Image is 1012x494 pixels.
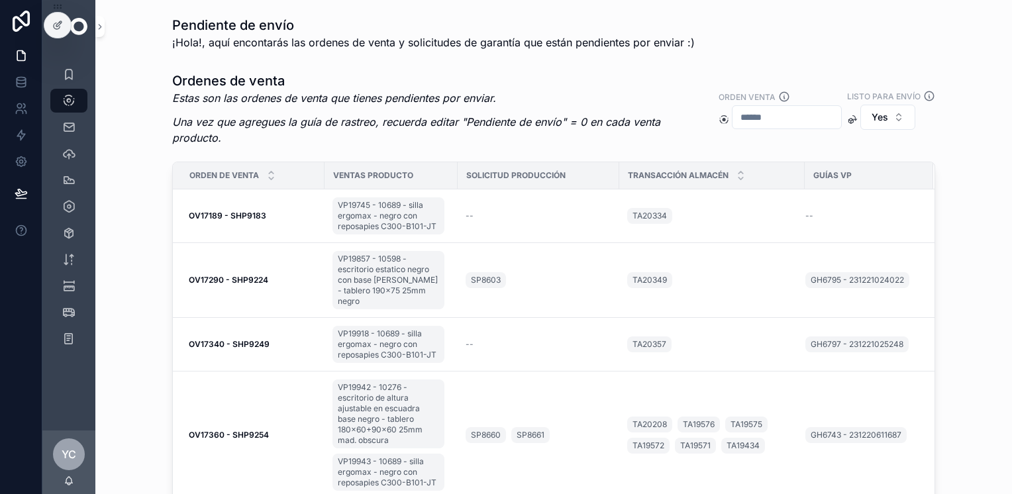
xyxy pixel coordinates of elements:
[189,430,269,440] strong: OV17360 - SHP9254
[683,419,715,430] span: TA19576
[338,254,439,307] span: VP19857 - 10598 - escritorio estatico negro con base [PERSON_NAME] - tablero 190x75 25mm negro
[517,430,544,440] span: SP8661
[805,270,917,291] a: GH6795 - 231221024022
[632,339,666,350] span: TA20357
[847,90,921,102] label: Listo para envío
[466,427,506,443] a: SP8660
[632,419,667,430] span: TA20208
[338,382,439,446] span: VP19942 - 10276 - escritorio de altura ajustable en escuadra base negro - tablero 180x60+90x60 25...
[172,115,660,144] em: Una vez que agregues la guía de rastreo, recuerda editar "Pendiente de envío" = 0 en cada venta p...
[680,440,711,451] span: TA19571
[189,339,317,350] a: OV17340 - SHP9249
[627,208,672,224] a: TA20334
[805,334,917,355] a: GH6797 - 231221025248
[632,211,667,221] span: TA20334
[42,53,95,368] div: scrollable content
[627,272,672,288] a: TA20349
[721,438,765,454] a: TA19434
[332,323,450,366] a: VP19918 - 10689 - silla ergomax - negro con reposapies C300-B101-JT
[511,427,550,443] a: SP8661
[805,272,909,288] a: GH6795 - 231221024022
[172,34,695,50] span: ¡Hola!, aquí encontarás las ordenes de venta y solicitudes de garantía que están pendientes por e...
[675,438,716,454] a: TA19571
[627,205,797,226] a: TA20334
[189,211,317,221] a: OV17189 - SHP9183
[332,379,444,448] a: VP19942 - 10276 - escritorio de altura ajustable en escuadra base negro - tablero 180x60+90x60 25...
[189,170,259,181] span: Orden de venta
[872,111,888,124] span: Yes
[466,339,474,350] span: --
[811,275,904,285] span: GH6795 - 231221024022
[727,440,760,451] span: TA19434
[332,248,450,312] a: VP19857 - 10598 - escritorio estatico negro con base [PERSON_NAME] - tablero 190x75 25mm negro
[719,91,776,103] label: Orden venta
[813,170,852,181] span: Guías vp
[466,211,474,221] span: --
[189,275,268,285] strong: OV17290 - SHP9224
[628,170,729,181] span: Transacción almacén
[466,272,506,288] a: SP8603
[189,211,266,221] strong: OV17189 - SHP9183
[725,417,768,432] a: TA19575
[805,424,917,446] a: GH6743 - 231220611687
[466,339,611,350] a: --
[811,339,903,350] span: GH6797 - 231221025248
[627,438,670,454] a: TA19572
[627,414,797,456] a: TA20208TA19576TA19575TA19572TA19571TA19434
[466,170,566,181] span: Solicitud producción
[332,195,450,237] a: VP19745 - 10689 - silla ergomax - negro con reposapies C300-B101-JT
[172,72,705,90] h1: Ordenes de venta
[332,454,444,491] a: VP19943 - 10689 - silla ergomax - negro con reposapies C300-B101-JT
[678,417,720,432] a: TA19576
[62,446,76,462] span: YC
[189,339,270,349] strong: OV17340 - SHP9249
[731,419,762,430] span: TA19575
[466,270,611,291] a: SP8603
[189,430,317,440] a: OV17360 - SHP9254
[332,377,450,493] a: VP19942 - 10276 - escritorio de altura ajustable en escuadra base negro - tablero 180x60+90x60 25...
[471,275,501,285] span: SP8603
[338,200,439,232] span: VP19745 - 10689 - silla ergomax - negro con reposapies C300-B101-JT
[632,440,664,451] span: TA19572
[860,105,915,130] button: Select Button
[805,211,813,221] span: --
[332,197,444,234] a: VP19745 - 10689 - silla ergomax - negro con reposapies C300-B101-JT
[627,334,797,355] a: TA20357
[805,427,907,443] a: GH6743 - 231220611687
[466,424,611,446] a: SP8660SP8661
[466,211,611,221] a: --
[811,430,901,440] span: GH6743 - 231220611687
[338,328,439,360] span: VP19918 - 10689 - silla ergomax - negro con reposapies C300-B101-JT
[627,336,672,352] a: TA20357
[805,211,917,221] a: --
[172,16,695,34] h1: Pendiente de envío
[332,251,444,309] a: VP19857 - 10598 - escritorio estatico negro con base [PERSON_NAME] - tablero 190x75 25mm negro
[172,91,496,105] em: Estas son las ordenes de venta que tienes pendientes por enviar.
[805,336,909,352] a: GH6797 - 231221025248
[471,430,501,440] span: SP8660
[332,326,444,363] a: VP19918 - 10689 - silla ergomax - negro con reposapies C300-B101-JT
[189,275,317,285] a: OV17290 - SHP9224
[632,275,667,285] span: TA20349
[627,417,672,432] a: TA20208
[627,270,797,291] a: TA20349
[333,170,413,181] span: Ventas producto
[338,456,439,488] span: VP19943 - 10689 - silla ergomax - negro con reposapies C300-B101-JT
